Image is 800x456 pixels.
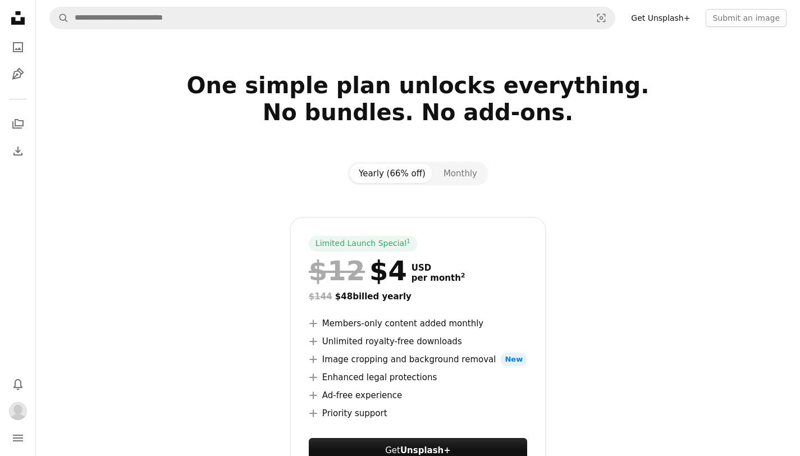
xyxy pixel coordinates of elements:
img: Avatar of user Arinda Wardhani Putri [9,402,27,420]
li: Image cropping and background removal [309,353,527,366]
span: $144 [309,291,332,302]
span: USD [412,263,465,273]
li: Unlimited royalty-free downloads [309,335,527,348]
form: Find visuals sitewide [49,7,615,29]
button: Yearly (66% off) [350,164,435,183]
button: Notifications [7,373,29,395]
span: New [500,353,527,366]
a: Get Unsplash+ [624,9,697,27]
button: Search Unsplash [50,7,69,29]
a: Home — Unsplash [7,7,29,31]
sup: 1 [406,238,410,244]
button: Monthly [435,164,486,183]
div: $4 [309,256,407,285]
button: Submit an image [706,9,787,27]
a: Collections [7,113,29,135]
h2: One simple plan unlocks everything. No bundles. No add-ons. [57,72,780,153]
span: $12 [309,256,365,285]
a: Illustrations [7,63,29,85]
a: Photos [7,36,29,58]
button: Visual search [588,7,615,29]
div: $48 billed yearly [309,290,527,303]
button: Menu [7,427,29,449]
a: Download History [7,140,29,162]
li: Ad-free experience [309,389,527,402]
li: Priority support [309,407,527,420]
li: Enhanced legal protections [309,371,527,384]
button: Profile [7,400,29,422]
strong: Unsplash+ [400,445,451,455]
div: Limited Launch Special [309,236,417,252]
span: per month [412,273,465,283]
sup: 2 [461,272,465,279]
li: Members-only content added monthly [309,317,527,330]
a: 2 [459,273,468,283]
a: 1 [404,238,413,249]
